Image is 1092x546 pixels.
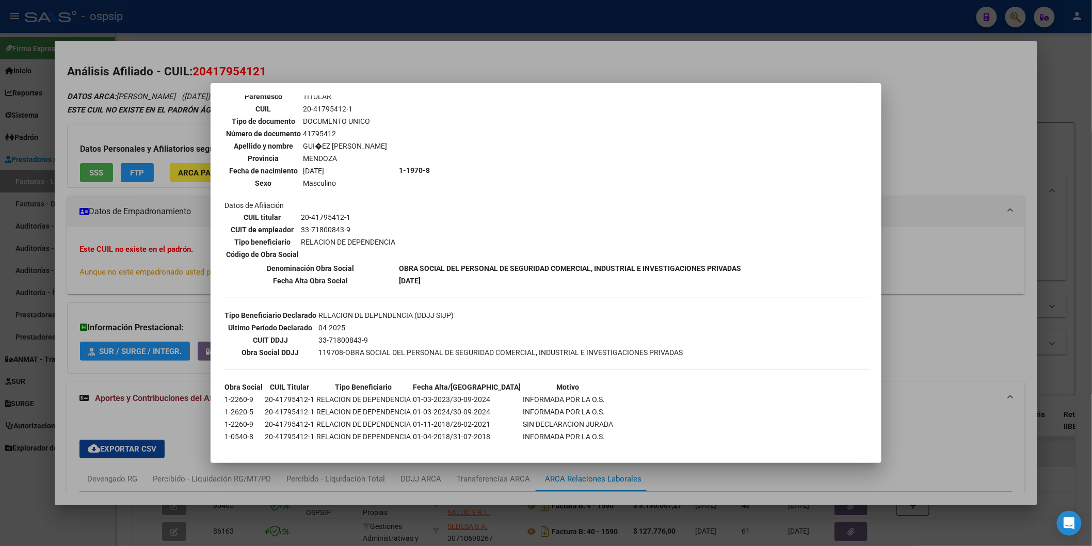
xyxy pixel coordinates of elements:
[226,165,301,176] th: Fecha de nacimiento
[224,394,263,405] td: 1-2260-9
[399,264,741,272] b: OBRA SOCIAL DEL PERSONAL DE SEGURIDAD COMERCIAL, INDUSTRIAL E INVESTIGACIONES PRIVADAS
[224,431,263,442] td: 1-0540-8
[300,224,396,235] td: 33-71800843-9
[522,406,614,417] td: INFORMADA POR LA O.S.
[224,406,263,417] td: 1-2620-5
[226,236,299,248] th: Tipo beneficiario
[316,431,411,442] td: RELACION DE DEPENDENCIA
[224,310,317,321] th: Tipo Beneficiario Declarado
[224,347,317,358] th: Obra Social DDJJ
[399,277,421,285] b: [DATE]
[302,153,388,164] td: MENDOZA
[316,419,411,430] td: RELACION DE DEPENDENCIA
[522,431,614,442] td: INFORMADA POR LA O.S.
[316,406,411,417] td: RELACION DE DEPENDENCIA
[302,178,388,189] td: Masculino
[224,381,263,393] th: Obra Social
[264,431,315,442] td: 20-41795412-1
[316,394,411,405] td: RELACION DE DEPENDENCIA
[412,394,521,405] td: 01-03-2023/30-09-2024
[226,249,299,260] th: Código de Obra Social
[302,165,388,176] td: [DATE]
[226,128,301,139] th: Número de documento
[1057,511,1082,536] div: Open Intercom Messenger
[522,381,614,393] th: Motivo
[226,178,301,189] th: Sexo
[412,431,521,442] td: 01-04-2018/31-07-2018
[264,419,315,430] td: 20-41795412-1
[264,381,315,393] th: CUIL Titular
[226,140,301,152] th: Apellido y nombre
[302,103,388,115] td: 20-41795412-1
[226,212,299,223] th: CUIL titular
[224,322,317,333] th: Ultimo Período Declarado
[318,334,683,346] td: 33-71800843-9
[226,91,301,102] th: Parentesco
[226,103,301,115] th: CUIL
[226,116,301,127] th: Tipo de documento
[224,275,397,286] th: Fecha Alta Obra Social
[224,263,397,274] th: Denominación Obra Social
[224,79,397,262] td: Datos personales Datos de Afiliación
[300,212,396,223] td: 20-41795412-1
[318,322,683,333] td: 04-2025
[302,91,388,102] td: TITULAR
[302,128,388,139] td: 41795412
[226,153,301,164] th: Provincia
[412,406,521,417] td: 01-03-2024/30-09-2024
[522,394,614,405] td: INFORMADA POR LA O.S.
[264,406,315,417] td: 20-41795412-1
[399,166,430,174] b: 1-1970-8
[264,394,315,405] td: 20-41795412-1
[224,419,263,430] td: 1-2260-9
[302,140,388,152] td: GUI�EZ [PERSON_NAME]
[224,334,317,346] th: CUIT DDJJ
[226,224,299,235] th: CUIT de empleador
[412,419,521,430] td: 01-11-2018/28-02-2021
[316,381,411,393] th: Tipo Beneficiario
[300,236,396,248] td: RELACION DE DEPENDENCIA
[318,347,683,358] td: 119708-OBRA SOCIAL DEL PERSONAL DE SEGURIDAD COMERCIAL, INDUSTRIAL E INVESTIGACIONES PRIVADAS
[318,310,683,321] td: RELACION DE DEPENDENCIA (DDJJ SIJP)
[302,116,388,127] td: DOCUMENTO UNICO
[522,419,614,430] td: SIN DECLARACION JURADA
[412,381,521,393] th: Fecha Alta/[GEOGRAPHIC_DATA]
